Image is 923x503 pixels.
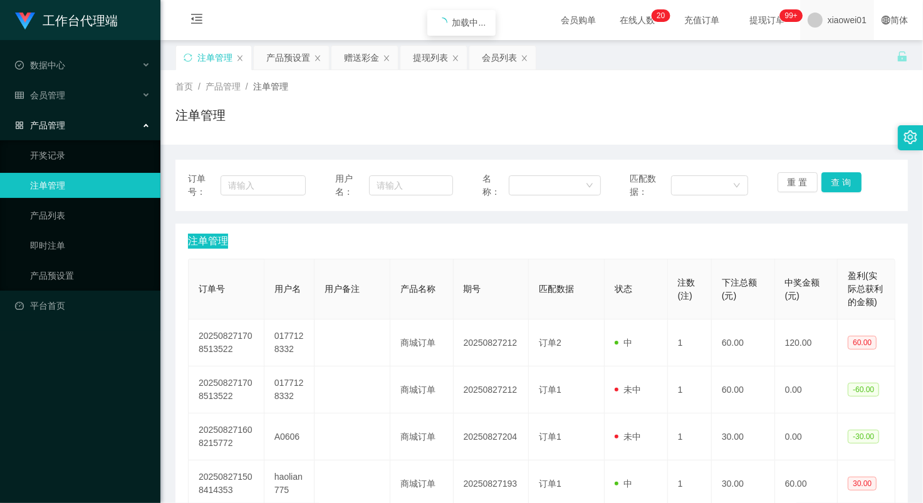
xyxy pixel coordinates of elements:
a: 开奖记录 [30,143,150,168]
span: 中 [615,479,632,489]
td: 商城订单 [390,366,454,413]
span: 订单号 [199,284,225,294]
span: 产品名称 [400,284,435,294]
i: 图标: close [314,54,321,62]
span: 期号 [464,284,481,294]
span: 订单1 [539,385,561,395]
span: 订单1 [539,432,561,442]
td: 商城订单 [390,413,454,460]
a: 工作台代理端 [15,15,118,25]
td: 0177128332 [264,319,315,366]
a: 产品预设置 [30,263,150,288]
span: -60.00 [848,383,879,397]
td: 20250827212 [454,366,529,413]
td: A0606 [264,413,315,460]
sup: 20 [652,9,670,22]
img: logo.9652507e.png [15,13,35,30]
i: icon: loading [437,18,447,28]
div: 提现列表 [413,46,448,70]
td: 60.00 [712,366,775,413]
td: 商城订单 [390,319,454,366]
i: 图标: menu-fold [175,1,218,41]
i: 图标: unlock [897,51,908,62]
span: 订单2 [539,338,561,348]
div: 注单管理 [197,46,232,70]
td: 0177128332 [264,366,315,413]
span: 用户名 [274,284,301,294]
span: 注单管理 [188,234,228,249]
button: 重 置 [778,172,818,192]
span: 30.00 [848,477,877,490]
td: 202508271608215772 [189,413,264,460]
span: 产品管理 [206,81,241,91]
input: 请输入 [369,175,453,195]
span: / [246,81,248,91]
i: 图标: check-circle-o [15,61,24,70]
a: 即时注单 [30,233,150,258]
span: 60.00 [848,336,877,350]
span: 用户备注 [325,284,360,294]
span: 订单1 [539,479,561,489]
td: 1 [668,413,712,460]
input: 请输入 [221,175,306,195]
p: 2 [657,9,661,22]
span: 充值订单 [679,16,726,24]
i: 图标: table [15,91,24,100]
td: 20250827212 [454,319,529,366]
span: -30.00 [848,430,879,443]
td: 20250827204 [454,413,529,460]
span: 加载中... [452,18,486,28]
td: 202508271708513522 [189,366,264,413]
span: 用户名： [335,172,369,199]
span: 匹配数据： [630,172,671,199]
h1: 工作台代理端 [43,1,118,41]
i: 图标: close [236,54,244,62]
div: 产品预设置 [266,46,310,70]
span: 在线人数 [613,16,661,24]
i: 图标: down [733,182,741,190]
td: 0.00 [775,366,838,413]
i: 图标: setting [904,130,917,144]
span: / [198,81,201,91]
i: 图标: appstore-o [15,121,24,130]
td: 1 [668,319,712,366]
span: 中奖金额(元) [785,277,820,301]
div: 赠送彩金 [344,46,379,70]
td: 30.00 [712,413,775,460]
i: 图标: close [452,54,459,62]
sup: 978 [780,9,803,22]
span: 名称： [482,172,508,199]
div: 会员列表 [482,46,517,70]
button: 查 询 [821,172,862,192]
span: 中 [615,338,632,348]
span: 产品管理 [15,120,65,130]
a: 产品列表 [30,203,150,228]
span: 盈利(实际总获利的金额) [848,271,883,307]
span: 注单管理 [253,81,288,91]
span: 会员管理 [15,90,65,100]
td: 0.00 [775,413,838,460]
span: 下注总额(元) [722,277,757,301]
span: 订单号： [188,172,221,199]
p: 0 [661,9,665,22]
i: 图标: sync [184,53,192,62]
span: 未中 [615,385,641,395]
span: 提现订单 [744,16,791,24]
td: 120.00 [775,319,838,366]
a: 图标: dashboard平台首页 [15,293,150,318]
span: 未中 [615,432,641,442]
i: 图标: global [882,16,890,24]
a: 注单管理 [30,173,150,198]
span: 状态 [615,284,632,294]
i: 图标: close [383,54,390,62]
span: 注数(注) [678,277,696,301]
i: 图标: close [521,54,528,62]
span: 首页 [175,81,193,91]
h1: 注单管理 [175,106,226,125]
span: 匹配数据 [539,284,574,294]
span: 数据中心 [15,60,65,70]
td: 1 [668,366,712,413]
td: 202508271708513522 [189,319,264,366]
td: 60.00 [712,319,775,366]
i: 图标: down [586,182,593,190]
